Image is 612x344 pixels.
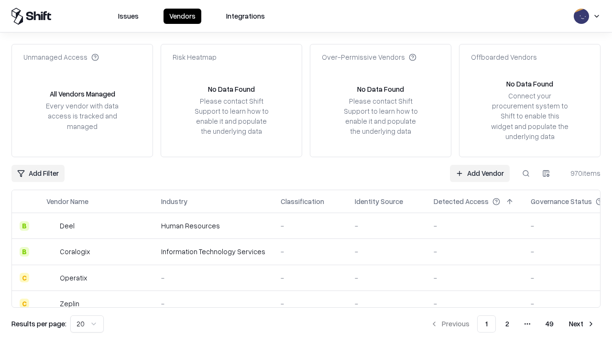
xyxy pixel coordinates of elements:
[434,247,515,257] div: -
[477,315,496,333] button: 1
[60,247,90,257] div: Coralogix
[434,221,515,231] div: -
[434,196,489,206] div: Detected Access
[164,9,201,24] button: Vendors
[112,9,144,24] button: Issues
[341,96,420,137] div: Please contact Shift Support to learn how to enable it and populate the underlying data
[281,247,339,257] div: -
[11,165,65,182] button: Add Filter
[46,299,56,308] img: Zeplin
[50,89,115,99] div: All Vendors Managed
[355,221,418,231] div: -
[208,84,255,94] div: No Data Found
[60,273,87,283] div: Operatix
[161,273,265,283] div: -
[355,299,418,309] div: -
[281,273,339,283] div: -
[220,9,271,24] button: Integrations
[161,221,265,231] div: Human Resources
[161,247,265,257] div: Information Technology Services
[498,315,517,333] button: 2
[20,273,29,282] div: C
[46,273,56,282] img: Operatix
[20,221,29,231] div: B
[46,247,56,257] img: Coralogix
[471,52,537,62] div: Offboarded Vendors
[322,52,416,62] div: Over-Permissive Vendors
[60,299,79,309] div: Zeplin
[506,79,553,89] div: No Data Found
[20,247,29,257] div: B
[173,52,217,62] div: Risk Heatmap
[450,165,510,182] a: Add Vendor
[434,299,515,309] div: -
[161,299,265,309] div: -
[46,196,88,206] div: Vendor Name
[531,196,592,206] div: Governance Status
[562,168,601,178] div: 970 items
[434,273,515,283] div: -
[490,91,569,141] div: Connect your procurement system to Shift to enable this widget and populate the underlying data
[60,221,75,231] div: Deel
[355,247,418,257] div: -
[23,52,99,62] div: Unmanaged Access
[46,221,56,231] img: Deel
[355,196,403,206] div: Identity Source
[281,196,324,206] div: Classification
[281,221,339,231] div: -
[281,299,339,309] div: -
[11,319,66,329] p: Results per page:
[425,315,601,333] nav: pagination
[355,273,418,283] div: -
[538,315,561,333] button: 49
[20,299,29,308] div: C
[161,196,187,206] div: Industry
[192,96,271,137] div: Please contact Shift Support to learn how to enable it and populate the underlying data
[357,84,404,94] div: No Data Found
[563,315,601,333] button: Next
[43,101,122,131] div: Every vendor with data access is tracked and managed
